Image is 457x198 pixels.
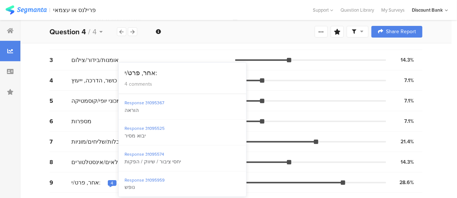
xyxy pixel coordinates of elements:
[54,7,96,13] div: פרילנס או עצמאי
[125,151,240,158] div: Response 31095574
[71,117,91,125] span: מספרות
[386,29,416,34] span: Share Report
[404,97,414,105] div: 7.1%
[50,158,71,166] div: 8
[50,97,71,105] div: 5
[71,178,101,187] span: אחר, פרט/י:
[111,180,114,186] div: 4
[399,179,414,186] div: 28.6%
[125,159,240,165] div: יחסי ציבור / שיווק / הפקות
[50,76,71,85] div: 4
[401,138,414,145] div: 21.4%
[50,6,51,14] div: |
[378,7,408,13] a: My Surveys
[50,26,86,37] b: Question 4
[125,177,240,183] div: Response 31095959
[125,133,240,139] div: יבוא מסיר
[71,76,154,85] span: קאוצ'ינג, אימון כושר, הדרכה, ייעוץ
[125,108,240,114] div: הוראה
[71,137,125,146] span: הובלות/שליחים/מוניות
[401,56,414,64] div: 14.3%
[71,56,119,64] span: אומנות/בידור/צילום
[404,77,414,84] div: 7.1%
[125,81,240,88] div: 4 comments
[125,100,240,106] div: Response 31095367
[71,97,121,105] span: מכוני יופי/קוסמטיקה
[412,7,443,13] div: Discount Bank
[50,56,71,64] div: 3
[125,185,240,191] div: נופש
[313,4,333,16] div: Support
[50,117,71,125] div: 6
[50,178,71,187] div: 9
[337,7,378,13] a: Question Library
[88,26,90,37] span: /
[125,69,240,78] div: אחר, פרט/י:
[401,158,414,166] div: 14.3%
[125,125,240,132] div: Response 31095525
[5,5,47,15] img: segmanta logo
[71,158,130,166] span: חשמלאים/אינסטלטורים
[92,26,96,37] span: 4
[404,117,414,125] div: 7.1%
[50,137,71,146] div: 7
